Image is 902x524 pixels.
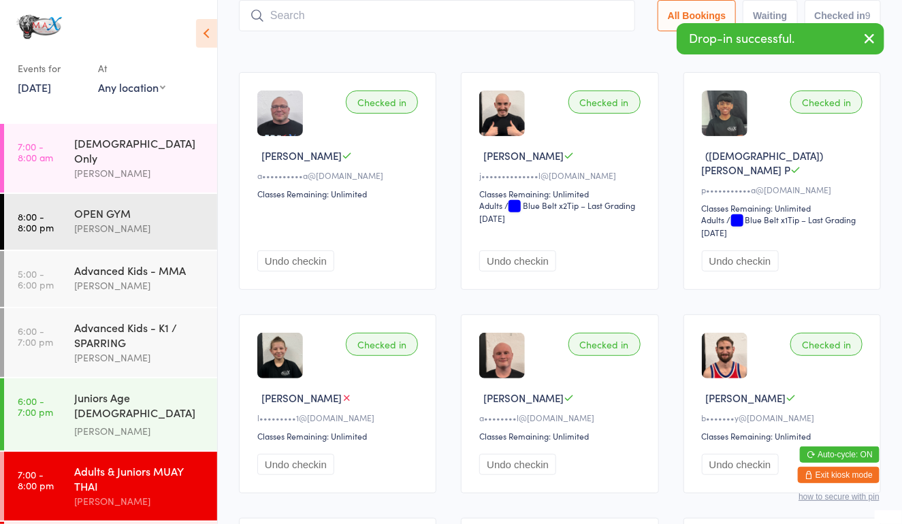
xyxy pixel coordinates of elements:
[4,251,217,307] a: 5:00 -6:00 pmAdvanced Kids - MMA[PERSON_NAME]
[483,391,564,405] span: [PERSON_NAME]
[18,211,54,233] time: 8:00 - 8:00 pm
[18,325,53,347] time: 6:00 - 7:00 pm
[257,91,303,136] img: image1749061963.png
[483,148,564,163] span: [PERSON_NAME]
[790,333,863,356] div: Checked in
[261,391,342,405] span: [PERSON_NAME]
[702,91,747,136] img: image1709381081.png
[4,194,217,250] a: 8:00 -8:00 pmOPEN GYM[PERSON_NAME]
[790,91,863,114] div: Checked in
[702,412,867,423] div: b•••••••y@[DOMAIN_NAME]
[74,320,206,350] div: Advanced Kids - K1 / SPARRING
[479,454,556,475] button: Undo checkin
[799,492,880,502] button: how to secure with pin
[702,184,867,195] div: p•••••••••••a@[DOMAIN_NAME]
[800,446,880,463] button: Auto-cycle: ON
[257,169,422,181] div: a••••••••••a@[DOMAIN_NAME]
[346,333,418,356] div: Checked in
[702,333,747,378] img: image1723745605.png
[98,57,165,80] div: At
[74,220,206,236] div: [PERSON_NAME]
[257,412,422,423] div: l•••••••••1@[DOMAIN_NAME]
[261,148,342,163] span: [PERSON_NAME]
[4,124,217,193] a: 7:00 -8:00 am[DEMOGRAPHIC_DATA] Only[PERSON_NAME]
[479,188,644,199] div: Classes Remaining: Unlimited
[257,250,334,272] button: Undo checkin
[479,250,556,272] button: Undo checkin
[702,214,725,225] div: Adults
[74,493,206,509] div: [PERSON_NAME]
[74,263,206,278] div: Advanced Kids - MMA
[74,423,206,439] div: [PERSON_NAME]
[74,206,206,220] div: OPEN GYM
[74,390,206,423] div: Juniors Age [DEMOGRAPHIC_DATA] STRENGTH & CONDITIONING
[798,467,880,483] button: Exit kiosk mode
[74,135,206,165] div: [DEMOGRAPHIC_DATA] Only
[18,469,54,491] time: 7:00 - 8:00 pm
[257,188,422,199] div: Classes Remaining: Unlimited
[18,80,51,95] a: [DATE]
[74,463,206,493] div: Adults & Juniors MUAY THAI
[479,169,644,181] div: j••••••••••••••l@[DOMAIN_NAME]
[74,165,206,181] div: [PERSON_NAME]
[18,57,84,80] div: Events for
[4,308,217,377] a: 6:00 -7:00 pmAdvanced Kids - K1 / SPARRING[PERSON_NAME]
[346,91,418,114] div: Checked in
[479,199,502,211] div: Adults
[479,430,644,442] div: Classes Remaining: Unlimited
[257,333,303,378] img: image1725708270.png
[74,278,206,293] div: [PERSON_NAME]
[702,454,779,475] button: Undo checkin
[257,454,334,475] button: Undo checkin
[18,141,53,163] time: 7:00 - 8:00 am
[479,91,525,136] img: image1723745637.png
[4,378,217,451] a: 6:00 -7:00 pmJuniors Age [DEMOGRAPHIC_DATA] STRENGTH & CONDITIONING[PERSON_NAME]
[74,350,206,365] div: [PERSON_NAME]
[702,250,779,272] button: Undo checkin
[568,333,641,356] div: Checked in
[706,391,786,405] span: [PERSON_NAME]
[568,91,641,114] div: Checked in
[14,10,65,44] img: MAX Training Academy Ltd
[98,80,165,95] div: Any location
[18,395,53,417] time: 6:00 - 7:00 pm
[702,148,824,177] span: ([DEMOGRAPHIC_DATA]) [PERSON_NAME] P
[702,202,867,214] div: Classes Remaining: Unlimited
[479,199,635,224] span: / Blue Belt x2Tip – Last Grading [DATE]
[257,430,422,442] div: Classes Remaining: Unlimited
[677,23,884,54] div: Drop-in successful.
[479,412,644,423] div: a••••••••l@[DOMAIN_NAME]
[4,452,217,521] a: 7:00 -8:00 pmAdults & Juniors MUAY THAI[PERSON_NAME]
[18,268,54,290] time: 5:00 - 6:00 pm
[702,430,867,442] div: Classes Remaining: Unlimited
[479,333,525,378] img: image1723745574.png
[702,214,856,238] span: / Blue Belt x1Tip – Last Grading [DATE]
[865,10,871,21] div: 9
